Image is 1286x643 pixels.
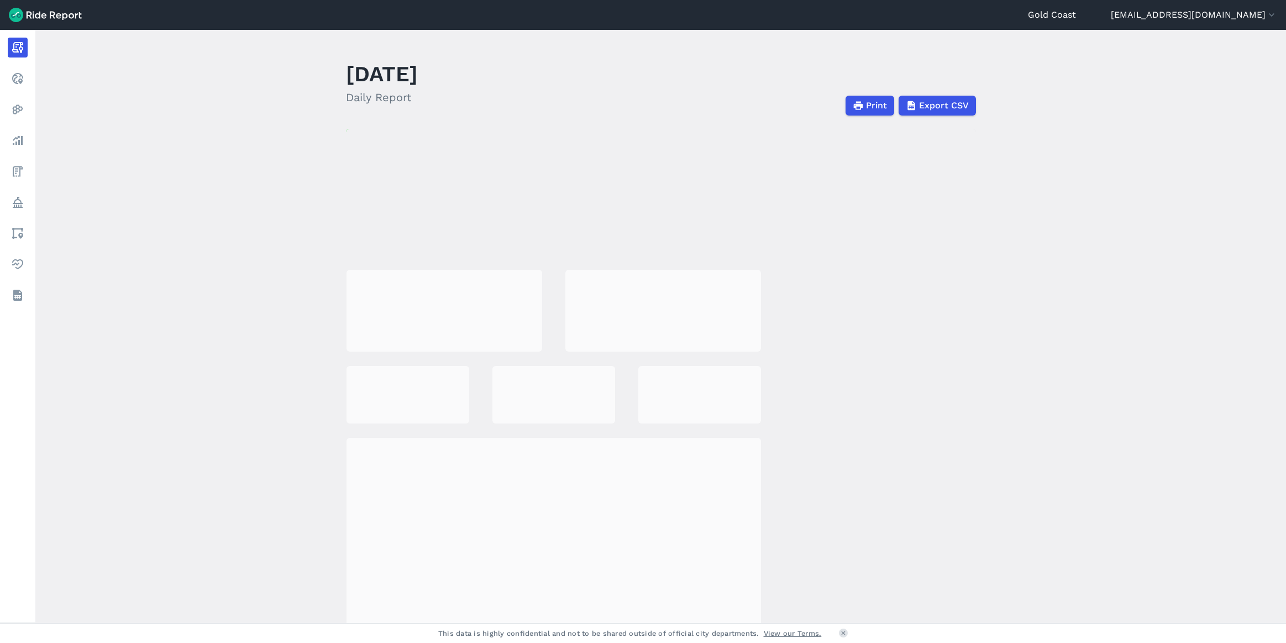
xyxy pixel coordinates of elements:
[8,285,28,305] a: Datasets
[8,254,28,274] a: Health
[8,69,28,88] a: Realtime
[764,628,822,639] a: View our Terms.
[8,100,28,119] a: Heatmaps
[899,96,976,116] button: Export CSV
[8,161,28,181] a: Fees
[866,99,887,112] span: Print
[638,366,761,424] div: loading
[8,38,28,57] a: Report
[8,223,28,243] a: Areas
[492,366,615,424] div: loading
[1111,8,1277,22] button: [EMAIL_ADDRESS][DOMAIN_NAME]
[565,270,761,352] div: loading
[9,8,82,22] img: Ride Report
[347,366,469,424] div: loading
[1028,8,1076,22] a: Gold Coast
[346,89,418,106] h2: Daily Report
[8,192,28,212] a: Policy
[846,96,894,116] button: Print
[8,130,28,150] a: Analyze
[919,99,969,112] span: Export CSV
[347,270,542,352] div: loading
[346,59,418,89] h1: [DATE]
